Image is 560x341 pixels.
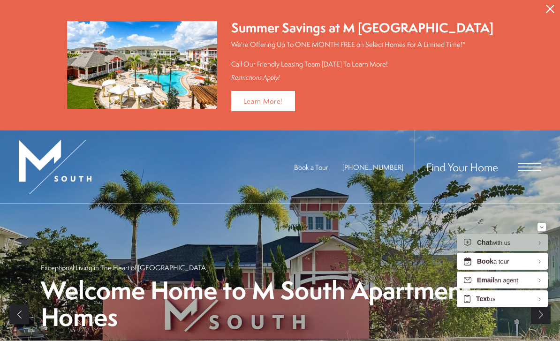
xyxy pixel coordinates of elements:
[231,91,295,111] a: Learn More!
[19,140,91,194] img: MSouth
[294,162,328,172] a: Book a Tour
[518,163,541,171] button: Open Menu
[531,304,551,324] a: Next
[67,21,217,109] img: Summer Savings at M South Apartments
[231,39,493,69] p: We're Offering Up To ONE MONTH FREE on Select Homes For A Limited Time!* Call Our Friendly Leasin...
[231,74,493,82] div: Restrictions Apply!
[41,263,208,273] p: Exceptional Living in The Heart of [GEOGRAPHIC_DATA]
[342,162,403,172] span: [PHONE_NUMBER]
[9,304,29,324] a: Previous
[41,277,519,330] p: Welcome Home to M South Apartment Homes
[342,162,403,172] a: Call Us at 813-570-8014
[426,159,498,174] a: Find Your Home
[231,19,493,37] div: Summer Savings at M [GEOGRAPHIC_DATA]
